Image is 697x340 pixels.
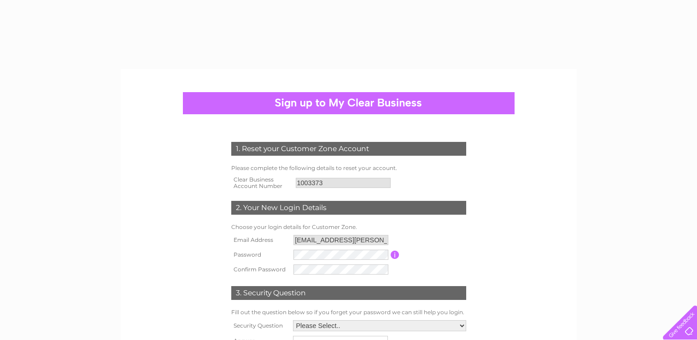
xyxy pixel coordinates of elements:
[229,318,291,334] th: Security Question
[231,142,466,156] div: 1. Reset your Customer Zone Account
[229,247,292,262] th: Password
[229,163,469,174] td: Please complete the following details to reset your account.
[229,222,469,233] td: Choose your login details for Customer Zone.
[231,286,466,300] div: 3. Security Question
[229,174,293,192] th: Clear Business Account Number
[229,307,469,318] td: Fill out the question below so if you forget your password we can still help you login.
[229,262,292,277] th: Confirm Password
[229,233,292,247] th: Email Address
[391,251,399,259] input: Information
[231,201,466,215] div: 2. Your New Login Details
